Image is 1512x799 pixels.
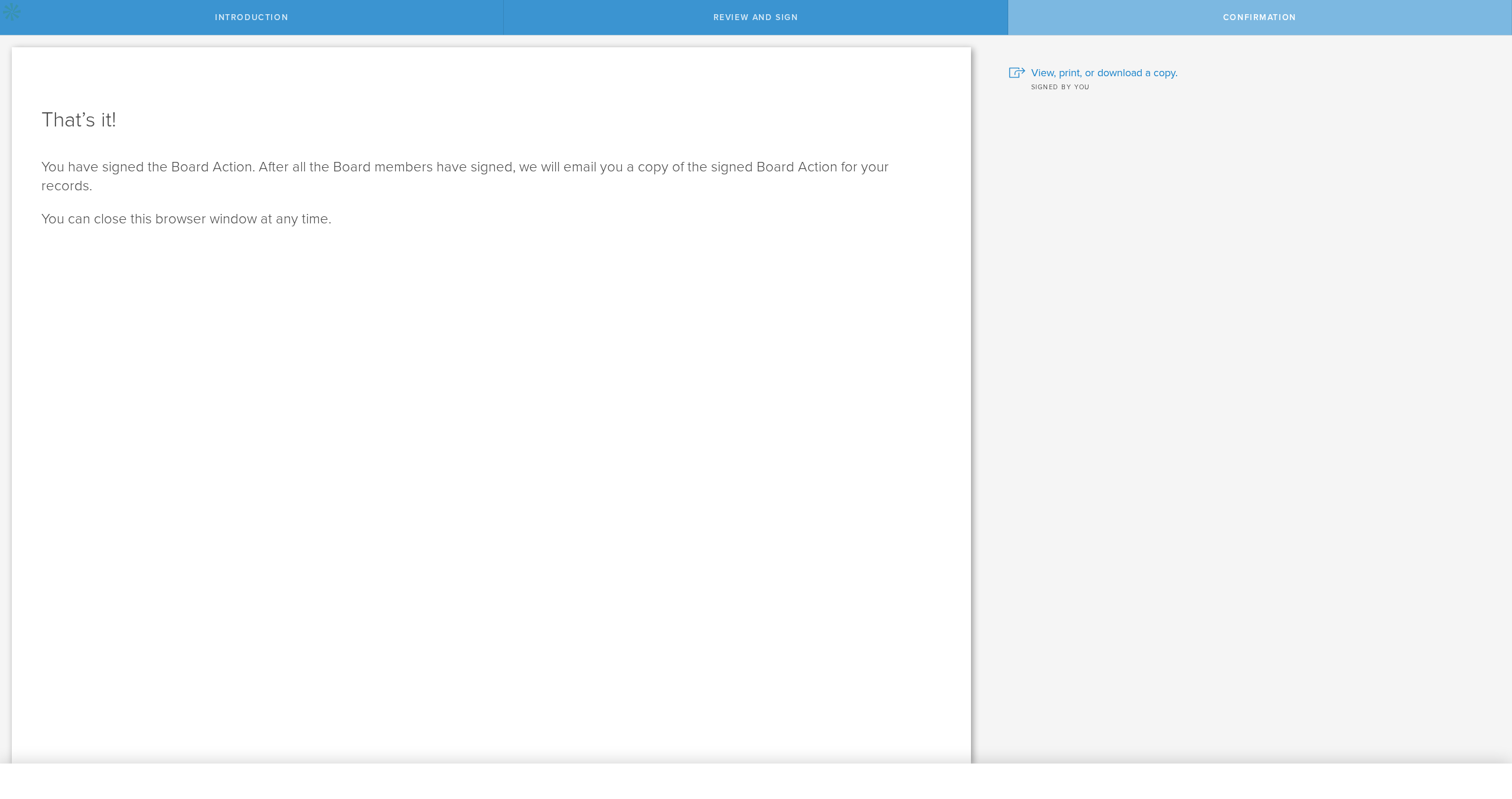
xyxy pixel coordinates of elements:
span: Introduction [215,12,288,22]
div: Signed by you [1009,80,1494,92]
h1: That’s it! [41,106,941,134]
p: You have signed the Board Action. After all the Board members have signed, we will email you a co... [41,158,941,196]
span: Confirmation [1223,12,1296,22]
span: Review and Sign [713,12,799,22]
iframe: Chat Widget [1453,707,1512,764]
span: View, print, or download a copy. [1031,65,1178,80]
p: You can close this browser window at any time. [41,210,941,229]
